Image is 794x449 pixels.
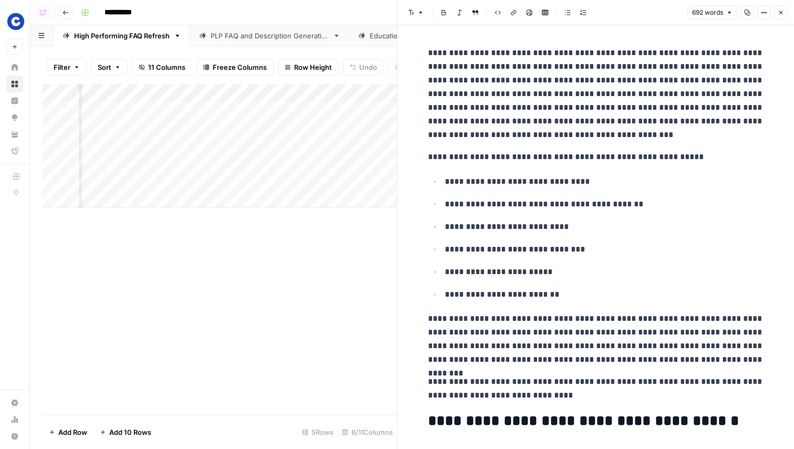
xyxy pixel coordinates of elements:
a: Flightpath [6,143,23,160]
span: Undo [359,62,377,72]
img: Chewy Logo [6,12,25,31]
span: Freeze Columns [213,62,267,72]
a: Browse [6,76,23,92]
span: 11 Columns [148,62,185,72]
span: 692 words [692,8,723,17]
a: Home [6,59,23,76]
a: Education Content Refresh [349,25,479,46]
div: Education Content Refresh [370,30,459,41]
div: 5 Rows [298,424,338,441]
button: Add 10 Rows [93,424,158,441]
button: Workspace: Chewy [6,8,23,35]
span: Add Row [58,427,87,437]
button: Add Row [43,424,93,441]
div: PLP FAQ and Description Generation [211,30,329,41]
span: Add 10 Rows [109,427,151,437]
button: Sort [91,59,128,76]
a: PLP FAQ and Description Generation [190,25,349,46]
button: Freeze Columns [196,59,274,76]
a: Your Data [6,126,23,143]
button: Row Height [278,59,339,76]
a: High Performing FAQ Refresh [54,25,190,46]
span: Sort [98,62,111,72]
a: Opportunities [6,109,23,126]
button: Filter [47,59,87,76]
div: High Performing FAQ Refresh [74,30,170,41]
span: Filter [54,62,70,72]
a: Settings [6,394,23,411]
a: Insights [6,92,23,109]
button: 11 Columns [132,59,192,76]
button: Undo [343,59,384,76]
button: 692 words [687,6,737,19]
button: Help + Support [6,428,23,445]
a: Usage [6,411,23,428]
div: 8/11 Columns [338,424,397,441]
span: Row Height [294,62,332,72]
